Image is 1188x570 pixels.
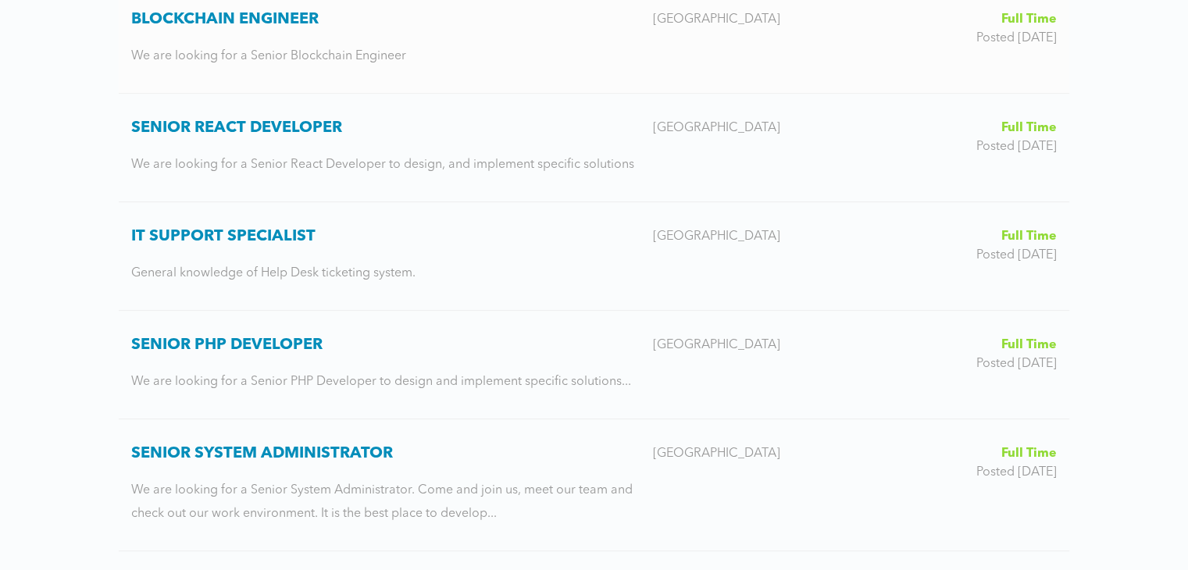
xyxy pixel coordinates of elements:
[131,444,640,463] h3: Senior System Administrator
[976,249,1057,262] time: Posted [DATE]
[119,311,1069,419] a: Senior PHP Developer We are looking for a Senior PHP Developer to design and implement specific s...
[884,444,1057,463] li: Full Time
[976,358,1057,370] time: Posted [DATE]
[131,336,640,354] h3: Senior PHP Developer
[131,50,406,62] span: We are looking for a Senior Blockchain Engineer
[131,227,640,246] h3: IT Support Specialist
[131,159,634,171] span: We are looking for a ​Senior React Developer to design, and implement specific solutions
[884,10,1057,29] li: Full Time
[640,336,872,354] div: [GEOGRAPHIC_DATA]
[640,119,872,137] div: [GEOGRAPHIC_DATA]
[119,94,1069,201] a: Senior React Developer We are looking for a ​Senior React Developer to design, and implement spec...
[640,227,872,246] div: [GEOGRAPHIC_DATA]
[640,10,872,29] div: [GEOGRAPHIC_DATA]
[131,119,640,137] h3: Senior React Developer
[976,32,1057,45] time: Posted [DATE]
[640,444,872,463] div: [GEOGRAPHIC_DATA]
[884,227,1057,246] li: Full Time
[131,267,416,280] span: General knowledge of Help Desk ticketing system.
[119,202,1069,310] a: IT Support Specialist General knowledge of Help Desk ticketing system. [GEOGRAPHIC_DATA] Full Tim...
[976,141,1057,153] time: Posted [DATE]
[884,119,1057,137] li: Full Time
[131,10,640,29] h3: Blockchain Engineer
[884,336,1057,354] li: Full Time
[119,419,1069,550] a: Senior System Administrator We are looking for a Senior System Administrator. Come and join us, m...
[131,376,631,388] span: We are looking for a Senior PHP Developer to design and implement specific solutions...
[976,466,1057,479] time: Posted [DATE]
[131,484,633,520] span: We are looking for a Senior System Administrator. Come and join us, meet our team and check out o...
